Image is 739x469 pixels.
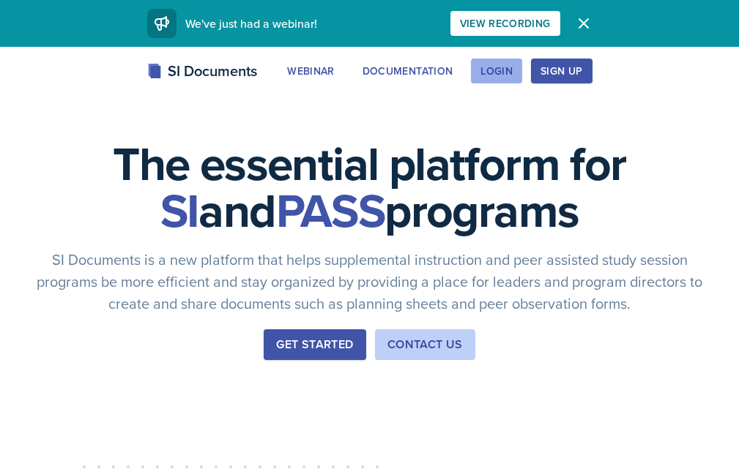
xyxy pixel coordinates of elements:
div: SI Documents [147,60,257,82]
button: Contact Us [375,329,475,360]
span: We've just had a webinar! [185,15,317,31]
button: View Recording [450,11,560,36]
button: Login [471,59,522,83]
div: View Recording [460,18,551,29]
button: Sign Up [531,59,592,83]
button: Documentation [353,59,463,83]
div: Webinar [287,65,334,77]
div: Login [480,65,513,77]
div: Documentation [363,65,453,77]
div: Sign Up [541,65,582,77]
div: Get Started [276,336,353,353]
button: Get Started [264,329,365,360]
div: Contact Us [387,336,463,353]
button: Webinar [278,59,343,83]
